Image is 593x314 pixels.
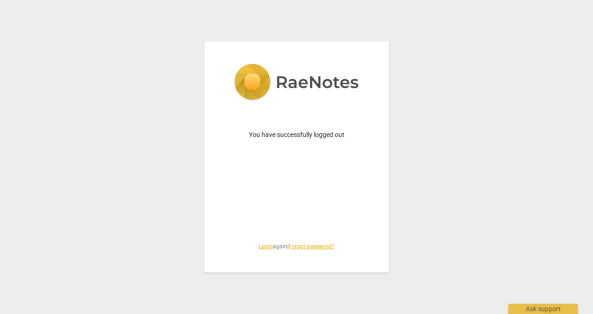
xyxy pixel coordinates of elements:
[227,243,366,251] span: again |
[227,130,366,140] p: You have successfully logged out
[234,64,359,102] img: 5ac2273c67554f335776073100b6d88f.svg
[259,243,273,250] a: Login
[508,304,578,314] div: Ask support
[289,243,334,250] a: Forgot password?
